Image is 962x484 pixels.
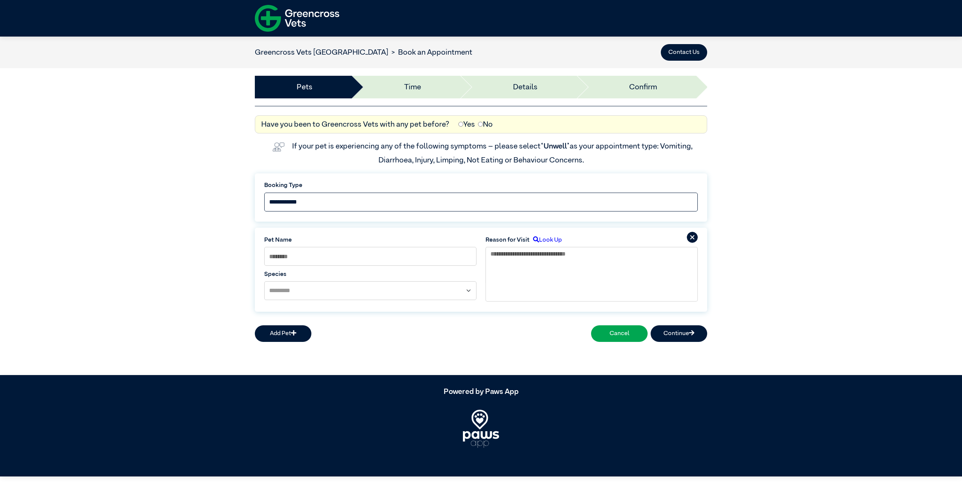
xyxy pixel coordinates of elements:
nav: breadcrumb [255,47,472,58]
img: vet [270,139,288,155]
h5: Powered by Paws App [255,387,707,396]
label: No [478,119,493,130]
button: Cancel [591,325,648,342]
a: Pets [297,81,312,93]
label: Have you been to Greencross Vets with any pet before? [261,119,449,130]
button: Continue [651,325,707,342]
button: Add Pet [255,325,311,342]
button: Contact Us [661,44,707,61]
label: Look Up [530,236,562,245]
img: f-logo [255,2,339,35]
label: Pet Name [264,236,476,245]
input: Yes [458,122,463,127]
label: Species [264,270,476,279]
label: Yes [458,119,475,130]
a: Greencross Vets [GEOGRAPHIC_DATA] [255,49,388,56]
img: PawsApp [463,410,499,447]
input: No [478,122,483,127]
label: Reason for Visit [486,236,530,245]
span: “Unwell” [541,142,570,150]
label: If your pet is experiencing any of the following symptoms – please select as your appointment typ... [292,142,694,164]
li: Book an Appointment [388,47,472,58]
label: Booking Type [264,181,698,190]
